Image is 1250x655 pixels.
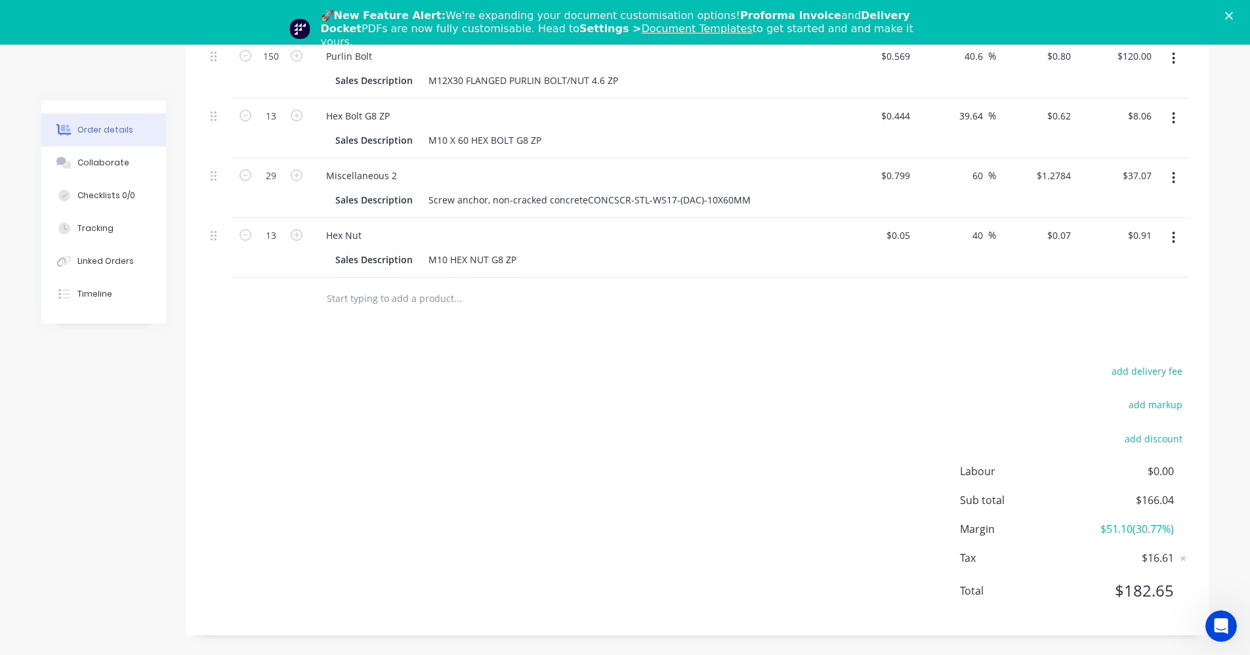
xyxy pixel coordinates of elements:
[41,146,166,179] button: Collaborate
[1122,396,1190,413] button: add markup
[740,9,841,22] b: Proforma Invoice
[641,22,752,35] a: Document Templates
[960,521,1077,537] span: Margin
[330,131,418,150] div: Sales Description
[1076,463,1173,479] span: $0.00
[960,492,1077,508] span: Sub total
[321,9,940,49] div: 🚀 We're expanding your document customisation options! and PDFs are now fully customisable. Head ...
[1205,610,1237,642] iframe: Intercom live chat
[316,226,372,245] div: Hex Nut
[960,583,1077,599] span: Total
[1076,521,1173,537] span: $51.10 ( 30.77 %)
[1105,362,1190,380] button: add delivery fee
[316,47,383,66] div: Purlin Bolt
[77,222,114,234] div: Tracking
[41,212,166,245] button: Tracking
[77,255,134,267] div: Linked Orders
[321,9,910,35] b: Delivery Docket
[988,168,996,183] span: %
[1076,492,1173,508] span: $166.04
[1076,579,1173,602] span: $182.65
[960,550,1077,566] span: Tax
[77,124,133,136] div: Order details
[41,114,166,146] button: Order details
[316,166,407,185] div: Miscellaneous 2
[579,22,753,35] b: Settings >
[1225,12,1238,20] div: Close
[77,190,135,201] div: Checklists 0/0
[1118,429,1190,447] button: add discount
[423,71,623,90] div: M12X30 FLANGED PURLIN BOLT/NUT 4.6 ZP
[960,463,1077,479] span: Labour
[330,250,418,269] div: Sales Description
[326,285,589,312] input: Start typing to add a product...
[423,250,522,269] div: M10 HEX NUT G8 ZP
[77,288,112,300] div: Timeline
[330,71,418,90] div: Sales Description
[988,228,996,243] span: %
[423,190,756,209] div: Screw anchor, non-cracked concreteCONCSCR-STL-WS17-(DAC)-10X60MM
[334,9,446,22] b: New Feature Alert:
[289,18,310,39] img: Profile image for Team
[41,278,166,310] button: Timeline
[41,245,166,278] button: Linked Orders
[330,190,418,209] div: Sales Description
[423,131,547,150] div: M10 X 60 HEX BOLT G8 ZP
[316,106,400,125] div: Hex Bolt G8 ZP
[41,179,166,212] button: Checklists 0/0
[988,108,996,123] span: %
[988,49,996,64] span: %
[77,157,129,169] div: Collaborate
[1076,550,1173,566] span: $16.61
